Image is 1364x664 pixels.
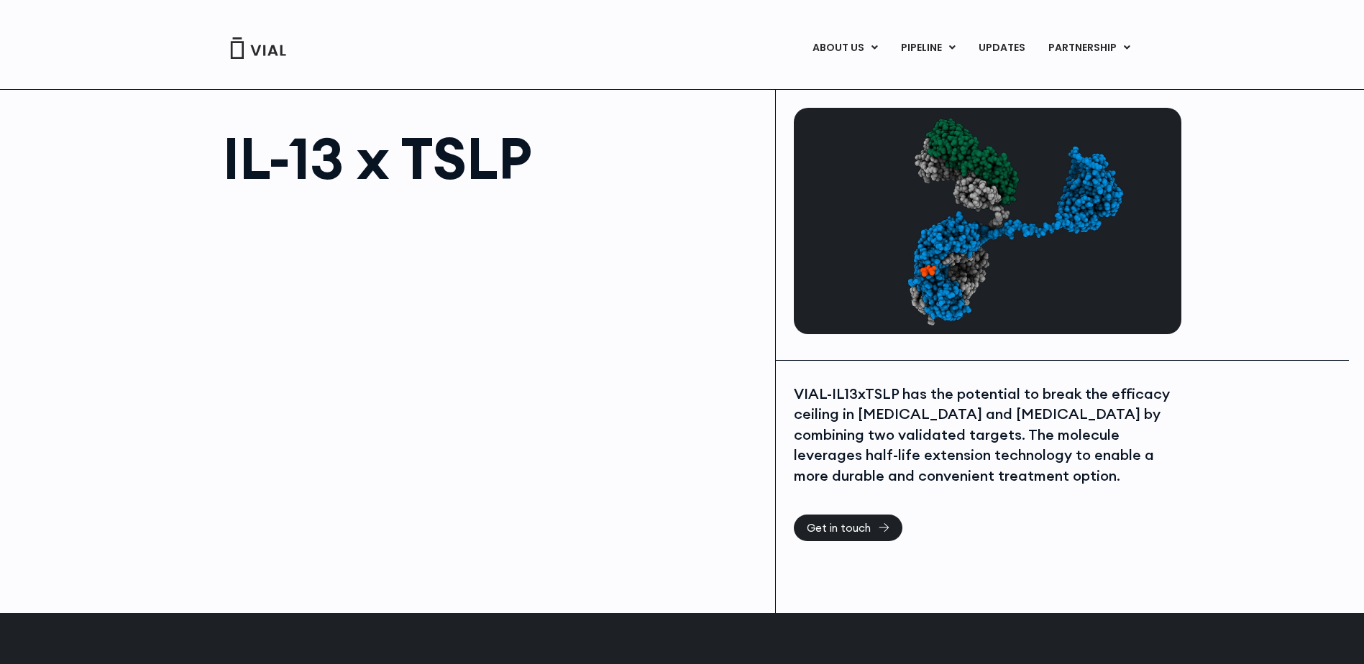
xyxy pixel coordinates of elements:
span: Get in touch [807,522,871,533]
img: Vial Logo [229,37,287,59]
h1: IL-13 x TSLP [223,129,761,187]
a: PARTNERSHIPMenu Toggle [1037,36,1142,60]
div: VIAL-IL13xTSLP has the potential to break the efficacy ceiling in [MEDICAL_DATA] and [MEDICAL_DAT... [794,384,1178,487]
a: PIPELINEMenu Toggle [889,36,966,60]
a: UPDATES [967,36,1036,60]
a: Get in touch [794,515,902,541]
a: ABOUT USMenu Toggle [801,36,889,60]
